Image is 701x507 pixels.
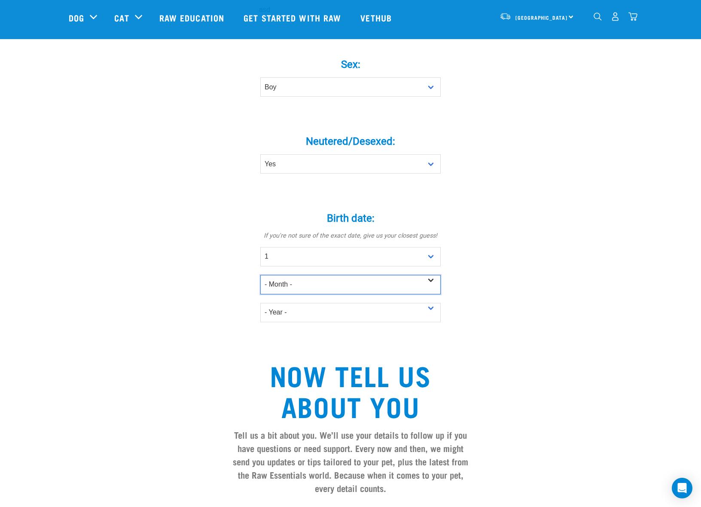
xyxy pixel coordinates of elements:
a: Vethub [352,0,402,35]
img: user.png [611,12,620,21]
a: Dog [69,11,84,24]
div: Open Intercom Messenger [672,478,692,498]
img: home-icon@2x.png [628,12,637,21]
p: If you're not sure of the exact date, give us your closest guess! [222,231,479,241]
span: [GEOGRAPHIC_DATA] [515,16,567,19]
h4: Tell us a bit about you. We’ll use your details to follow up if you have questions or need suppor... [229,428,472,495]
img: van-moving.png [500,12,511,20]
a: Cat [114,11,129,24]
label: Birth date: [222,211,479,226]
img: home-icon-1@2x.png [594,12,602,21]
a: Get started with Raw [235,0,352,35]
label: Sex: [222,57,479,72]
h2: Now tell us about you [229,359,472,421]
a: Raw Education [151,0,235,35]
label: Neutered/Desexed: [222,134,479,149]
